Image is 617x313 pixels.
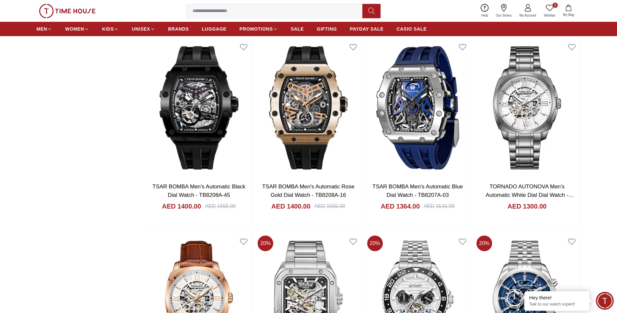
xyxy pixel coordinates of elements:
span: MEN [36,26,47,32]
div: AED 1515.00 [424,202,455,210]
a: TSAR BOMBA Men's Automatic Rose Gold Dial Watch - TB8208A-16 [262,184,355,198]
a: KIDS [102,23,119,35]
img: TSAR BOMBA Men's Automatic Black Dial Watch - TB8208A-45 [146,38,252,178]
span: PAYDAY SALE [350,26,383,32]
span: My Account [517,13,539,18]
a: TORNADO AUTONOVA Men's Automatic White Dial Dial Watch - T7316-XBXW [486,184,574,206]
span: 20 % [258,236,273,251]
h4: AED 1400.00 [162,202,201,211]
span: 0 [553,3,558,8]
button: My Bag [559,3,578,19]
span: 20 % [476,236,492,251]
h4: AED 1364.00 [381,202,420,211]
a: MEN [36,23,52,35]
a: CASIO SALE [396,23,427,35]
span: Help [479,13,491,18]
span: PROMOTIONS [239,26,273,32]
a: Our Stores [492,3,516,19]
a: Help [477,3,492,19]
div: Hey there! [529,294,584,301]
a: UNISEX [132,23,155,35]
span: LUGGAGE [202,26,227,32]
p: Talk to our watch expert! [529,302,584,307]
a: SALE [291,23,304,35]
img: TSAR BOMBA Men's Automatic Blue Dial Watch - TB8207A-03 [365,38,471,178]
span: Wishlist [542,13,558,18]
div: AED 1555.00 [314,202,345,210]
span: 20 % [367,236,383,251]
span: GIFTING [317,26,337,32]
a: 0Wishlist [540,3,559,19]
a: TSAR BOMBA Men's Automatic Blue Dial Watch - TB8207A-03 [372,184,463,198]
span: My Bag [560,12,577,17]
a: LUGGAGE [202,23,227,35]
span: Our Stores [493,13,514,18]
div: AED 1555.00 [205,202,236,210]
div: Chat Widget [596,292,614,310]
a: BRANDS [168,23,189,35]
img: ... [39,4,96,18]
span: CASIO SALE [396,26,427,32]
span: BRANDS [168,26,189,32]
img: TORNADO AUTONOVA Men's Automatic White Dial Dial Watch - T7316-XBXW [474,38,580,178]
a: TSAR BOMBA Men's Automatic Black Dial Watch - TB8208A-45 [153,184,246,198]
h4: AED 1400.00 [271,202,310,211]
a: WOMEN [65,23,89,35]
h4: AED 1300.00 [507,202,546,211]
img: TSAR BOMBA Men's Automatic Rose Gold Dial Watch - TB8208A-16 [255,38,361,178]
span: SALE [291,26,304,32]
a: PAYDAY SALE [350,23,383,35]
span: WOMEN [65,26,84,32]
span: UNISEX [132,26,150,32]
a: GIFTING [317,23,337,35]
span: KIDS [102,26,114,32]
a: PROMOTIONS [239,23,278,35]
